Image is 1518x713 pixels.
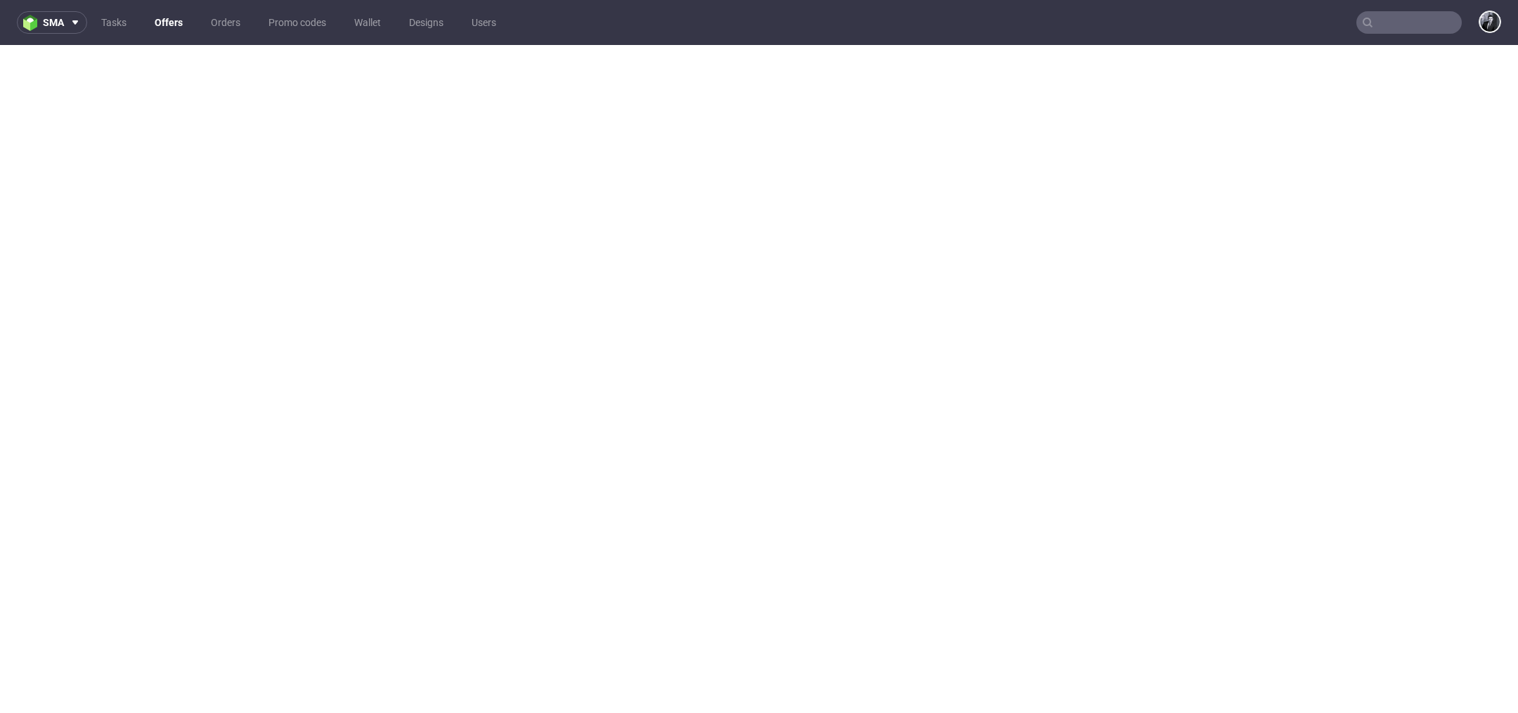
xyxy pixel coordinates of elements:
[401,11,452,34] a: Designs
[463,11,505,34] a: Users
[23,15,43,31] img: logo
[43,18,64,27] span: sma
[202,11,249,34] a: Orders
[93,11,135,34] a: Tasks
[1480,12,1500,32] img: Philippe Dubuy
[346,11,389,34] a: Wallet
[17,11,87,34] button: sma
[146,11,191,34] a: Offers
[260,11,335,34] a: Promo codes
